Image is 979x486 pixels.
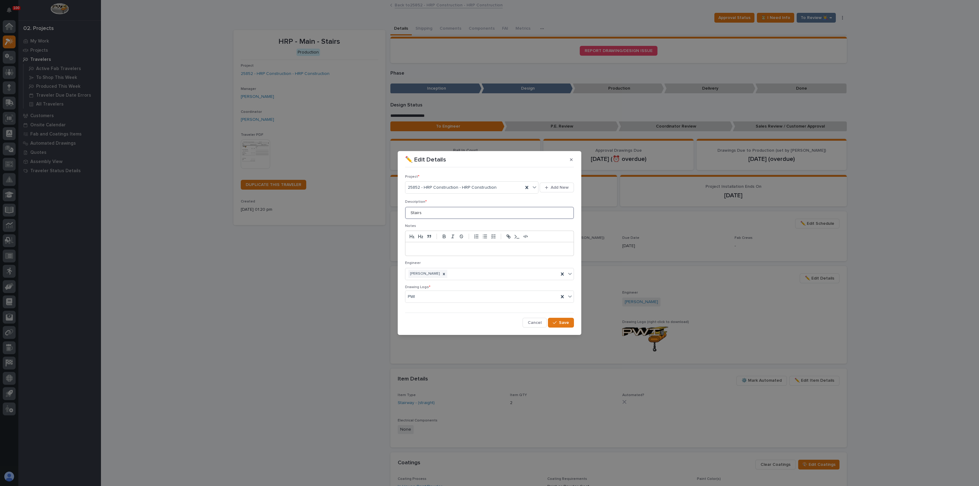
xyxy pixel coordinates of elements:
[405,224,416,228] span: Notes
[540,183,574,192] button: Add New
[405,261,421,265] span: Engineer
[405,285,430,289] span: Drawing Logo
[408,270,441,278] div: [PERSON_NAME]
[559,320,569,325] span: Save
[523,318,547,328] button: Cancel
[408,184,497,191] span: 25852 - HRP Construction - HRP Construction
[548,318,574,328] button: Save
[405,156,446,163] p: ✏️ Edit Details
[408,294,415,300] span: PWI
[528,320,542,325] span: Cancel
[405,175,419,179] span: Project
[551,185,569,190] span: Add New
[405,200,427,204] span: Description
